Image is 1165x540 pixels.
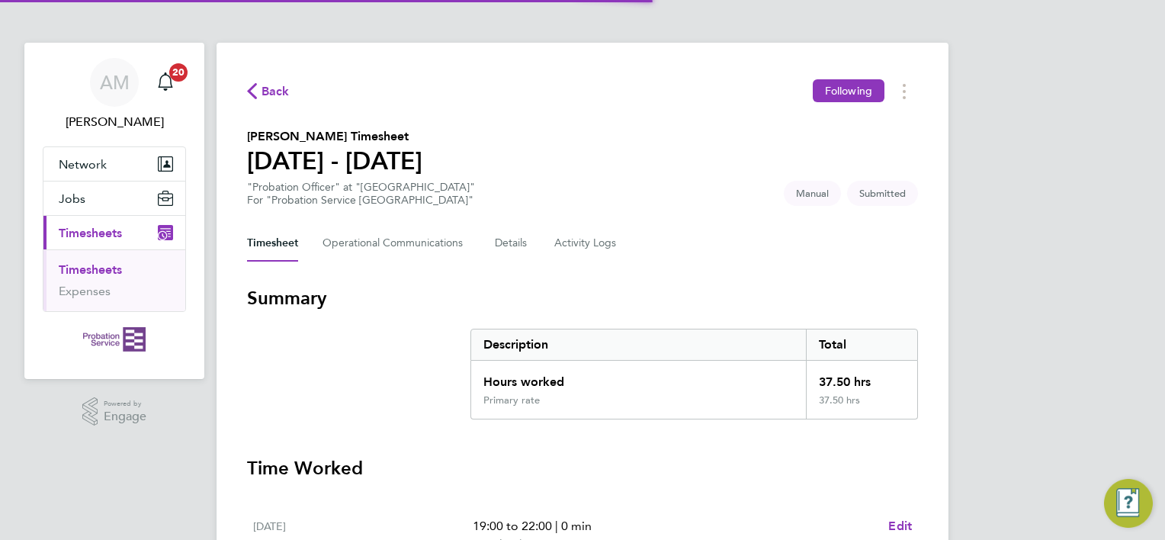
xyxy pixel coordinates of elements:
[561,519,592,533] span: 0 min
[554,225,618,262] button: Activity Logs
[24,43,204,379] nav: Main navigation
[1104,479,1153,528] button: Engage Resource Center
[247,286,918,310] h3: Summary
[806,361,917,394] div: 37.50 hrs
[59,262,122,277] a: Timesheets
[323,225,470,262] button: Operational Communications
[473,519,552,533] span: 19:00 to 22:00
[847,181,918,206] span: This timesheet is Submitted.
[247,194,475,207] div: For "Probation Service [GEOGRAPHIC_DATA]"
[825,84,872,98] span: Following
[43,147,185,181] button: Network
[888,517,912,535] a: Edit
[247,82,290,101] button: Back
[470,329,918,419] div: Summary
[555,519,558,533] span: |
[471,329,806,360] div: Description
[813,79,884,102] button: Following
[43,113,186,131] span: Aleena Mahmood
[247,225,298,262] button: Timesheet
[150,58,181,107] a: 20
[247,456,918,481] h3: Time Worked
[483,394,540,407] div: Primary rate
[104,397,146,410] span: Powered by
[59,157,107,172] span: Network
[806,329,917,360] div: Total
[888,519,912,533] span: Edit
[43,327,186,352] a: Go to home page
[495,225,530,262] button: Details
[43,216,185,249] button: Timesheets
[43,249,185,311] div: Timesheets
[82,397,147,426] a: Powered byEngage
[43,58,186,131] a: AM[PERSON_NAME]
[471,361,806,394] div: Hours worked
[247,181,475,207] div: "Probation Officer" at "[GEOGRAPHIC_DATA]"
[43,182,185,215] button: Jobs
[59,226,122,240] span: Timesheets
[891,79,918,103] button: Timesheets Menu
[104,410,146,423] span: Engage
[169,63,188,82] span: 20
[100,72,130,92] span: AM
[262,82,290,101] span: Back
[247,127,422,146] h2: [PERSON_NAME] Timesheet
[59,191,85,206] span: Jobs
[784,181,841,206] span: This timesheet was manually created.
[83,327,145,352] img: probationservice-logo-retina.png
[59,284,111,298] a: Expenses
[247,146,422,176] h1: [DATE] - [DATE]
[806,394,917,419] div: 37.50 hrs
